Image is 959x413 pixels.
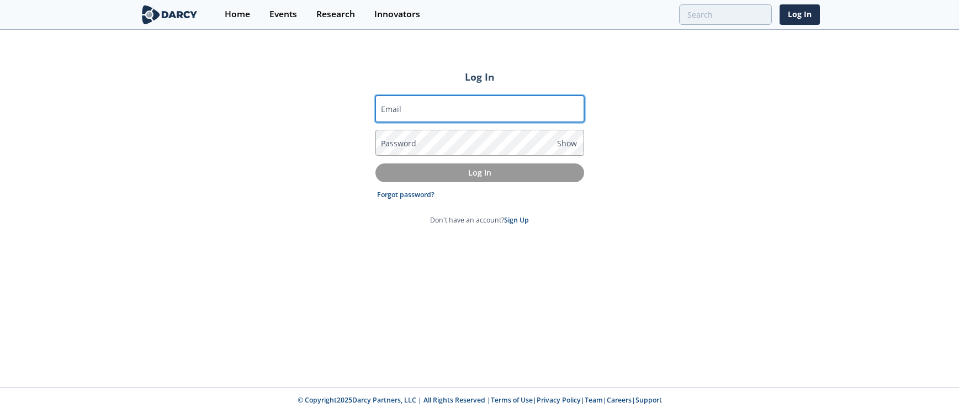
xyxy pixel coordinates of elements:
a: Support [635,395,662,405]
p: © Copyright 2025 Darcy Partners, LLC | All Rights Reserved | | | | | [71,395,888,405]
a: Log In [780,4,820,25]
a: Sign Up [504,215,529,225]
img: logo-wide.svg [140,5,200,24]
div: Home [225,10,250,19]
a: Privacy Policy [537,395,581,405]
input: Advanced Search [679,4,772,25]
a: Terms of Use [491,395,533,405]
div: Research [316,10,355,19]
a: Forgot password? [377,190,435,200]
a: Careers [607,395,632,405]
h2: Log In [375,70,584,84]
a: Team [585,395,603,405]
div: Events [269,10,297,19]
button: Log In [375,163,584,182]
label: Password [381,137,416,149]
p: Log In [383,167,576,178]
div: Innovators [374,10,420,19]
label: Email [381,103,401,115]
p: Don't have an account? [430,215,529,225]
span: Show [557,137,577,149]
